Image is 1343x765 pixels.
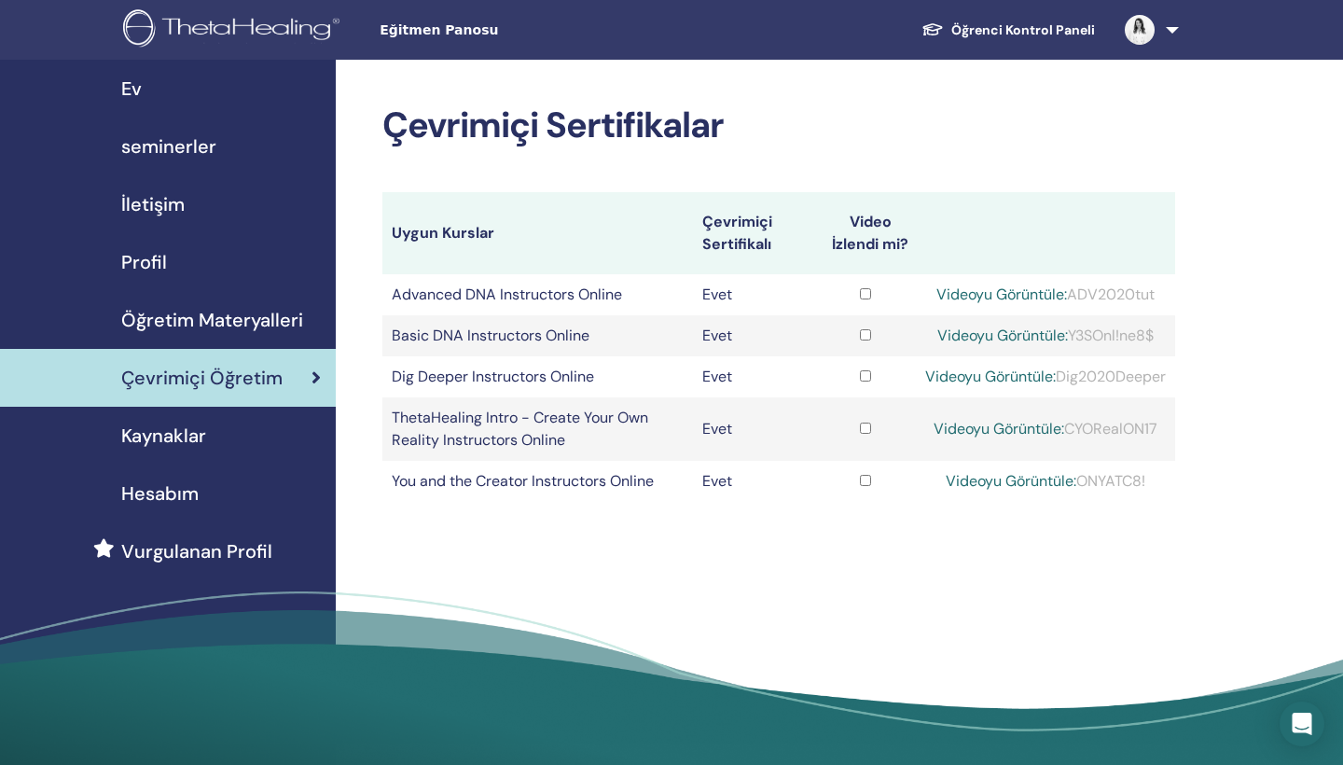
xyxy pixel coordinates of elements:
span: Vurgulanan Profil [121,537,272,565]
h2: Çevrimiçi Sertifikalar [382,104,1175,147]
td: Evet [693,397,815,461]
span: Öğretim Materyalleri [121,306,303,334]
div: Dig2020Deeper [925,366,1166,388]
th: Çevrimiçi Sertifikalı [693,192,815,274]
img: default.jpg [1125,15,1155,45]
div: ADV2020tut [925,284,1166,306]
div: ONYATC8! [925,470,1166,493]
th: Uygun Kurslar [382,192,693,274]
span: Eğitmen Panosu [380,21,659,40]
td: Evet [693,356,815,397]
div: CYORealON17 [925,418,1166,440]
a: Öğrenci Kontrol Paneli [907,13,1110,48]
span: Kaynaklar [121,422,206,450]
span: Profil [121,248,167,276]
a: Videoyu Görüntüle: [925,367,1056,386]
img: graduation-cap-white.svg [921,21,944,37]
a: Videoyu Görüntüle: [937,326,1068,345]
span: Ev [121,75,142,103]
td: Evet [693,461,815,502]
span: Çevrimiçi Öğretim [121,364,283,392]
span: seminerler [121,132,216,160]
td: Basic DNA Instructors Online [382,315,693,356]
a: Videoyu Görüntüle: [936,285,1067,304]
a: Videoyu Görüntüle: [946,471,1076,491]
span: İletişim [121,190,185,218]
td: You and the Creator Instructors Online [382,461,693,502]
th: Video İzlendi mi? [815,192,916,274]
div: Y3SOnl!ne8$ [925,325,1166,347]
td: Advanced DNA Instructors Online [382,274,693,315]
img: logo.png [123,9,346,51]
span: Hesabım [121,480,199,508]
div: Open Intercom Messenger [1280,702,1324,746]
td: Dig Deeper Instructors Online [382,356,693,397]
td: Evet [693,274,815,315]
a: Videoyu Görüntüle: [934,419,1064,438]
td: ThetaHealing Intro - Create Your Own Reality Instructors Online [382,397,693,461]
td: Evet [693,315,815,356]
